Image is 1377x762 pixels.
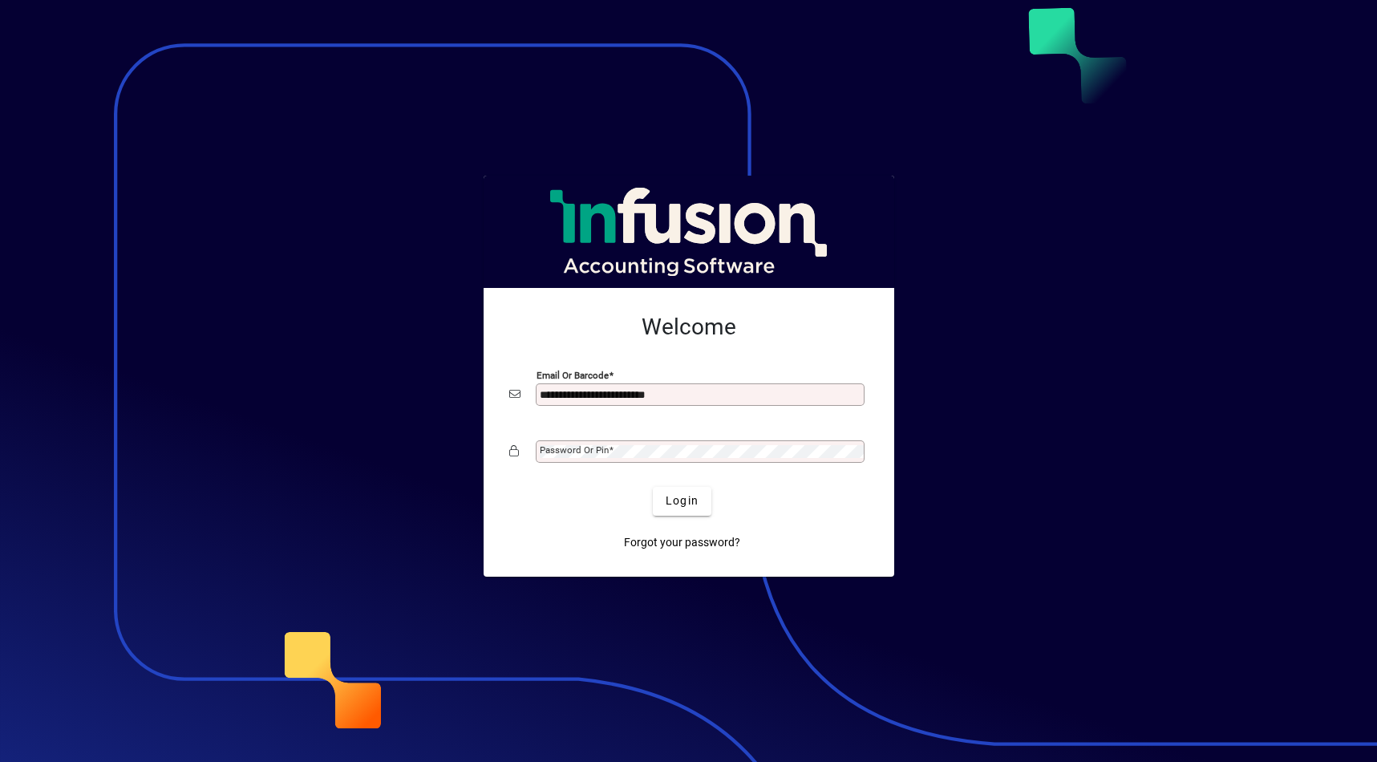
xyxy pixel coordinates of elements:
[666,492,699,509] span: Login
[537,369,609,380] mat-label: Email or Barcode
[509,314,869,341] h2: Welcome
[540,444,609,456] mat-label: Password or Pin
[653,487,711,516] button: Login
[624,534,740,551] span: Forgot your password?
[618,529,747,557] a: Forgot your password?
